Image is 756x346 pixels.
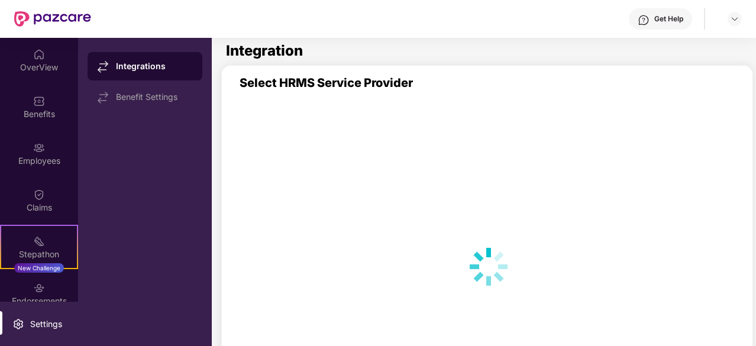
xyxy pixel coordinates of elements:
div: Settings [27,318,66,330]
img: svg+xml;base64,PHN2ZyB4bWxucz0iaHR0cDovL3d3dy53My5vcmcvMjAwMC9zdmciIHdpZHRoPSIxNy44MzIiIGhlaWdodD... [97,92,109,104]
img: New Pazcare Logo [14,11,91,27]
img: svg+xml;base64,PHN2ZyBpZD0iQ2xhaW0iIHhtbG5zPSJodHRwOi8vd3d3LnczLm9yZy8yMDAwL3N2ZyIgd2lkdGg9IjIwIi... [33,189,45,201]
div: New Challenge [14,263,64,273]
img: svg+xml;base64,PHN2ZyBpZD0iQmVuZWZpdHMiIHhtbG5zPSJodHRwOi8vd3d3LnczLm9yZy8yMDAwL3N2ZyIgd2lkdGg9Ij... [33,95,45,107]
div: Stepathon [1,248,77,260]
img: svg+xml;base64,PHN2ZyB4bWxucz0iaHR0cDovL3d3dy53My5vcmcvMjAwMC9zdmciIHdpZHRoPSIyMSIgaGVpZ2h0PSIyMC... [33,235,45,247]
img: svg+xml;base64,PHN2ZyBpZD0iSGVscC0zMngzMiIgeG1sbnM9Imh0dHA6Ly93d3cudzMub3JnLzIwMDAvc3ZnIiB3aWR0aD... [638,14,650,26]
img: svg+xml;base64,PHN2ZyBpZD0iRHJvcGRvd24tMzJ4MzIiIHhtbG5zPSJodHRwOi8vd3d3LnczLm9yZy8yMDAwL3N2ZyIgd2... [730,14,739,24]
img: svg+xml;base64,PHN2ZyB4bWxucz0iaHR0cDovL3d3dy53My5vcmcvMjAwMC9zdmciIHdpZHRoPSIxNy44MzIiIGhlaWdodD... [97,61,109,73]
div: Get Help [654,14,683,24]
div: Benefit Settings [116,92,193,102]
div: Integrations [116,60,193,72]
img: svg+xml;base64,PHN2ZyBpZD0iU2V0dGluZy0yMHgyMCIgeG1sbnM9Imh0dHA6Ly93d3cudzMub3JnLzIwMDAvc3ZnIiB3aW... [12,318,24,330]
img: svg+xml;base64,PHN2ZyBpZD0iRW1wbG95ZWVzIiB4bWxucz0iaHR0cDovL3d3dy53My5vcmcvMjAwMC9zdmciIHdpZHRoPS... [33,142,45,154]
h1: Integration [226,44,303,58]
img: svg+xml;base64,PHN2ZyBpZD0iRW5kb3JzZW1lbnRzIiB4bWxucz0iaHR0cDovL3d3dy53My5vcmcvMjAwMC9zdmciIHdpZH... [33,282,45,294]
img: svg+xml;base64,PHN2ZyBpZD0iSG9tZSIgeG1sbnM9Imh0dHA6Ly93d3cudzMub3JnLzIwMDAvc3ZnIiB3aWR0aD0iMjAiIG... [33,48,45,60]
